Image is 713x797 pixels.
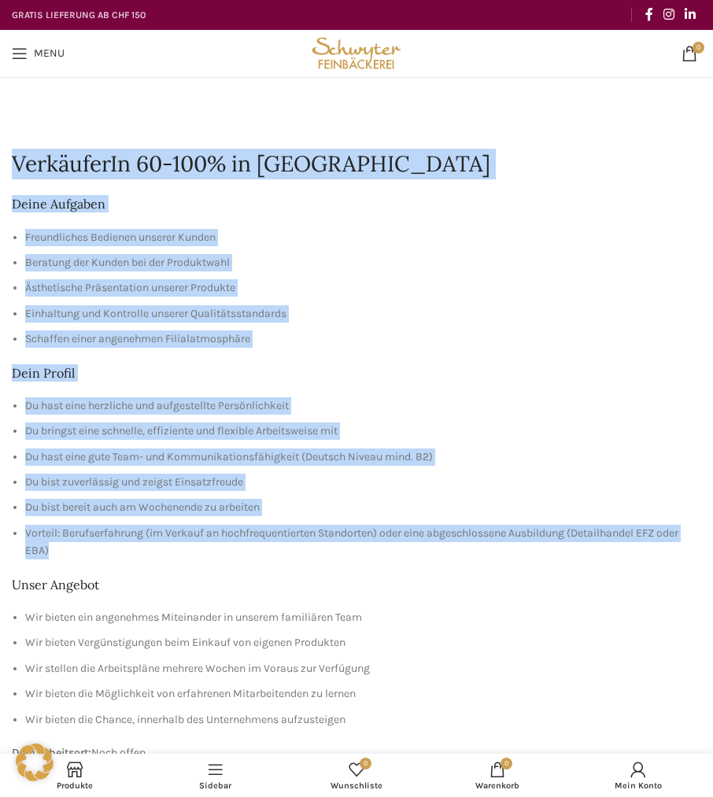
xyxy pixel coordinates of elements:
p: Noch offen [12,744,701,762]
li: Wir stellen die Arbeitspläne mehrere Wochen im Voraus zur Verfügung [25,660,701,677]
h2: Unser Angebot [12,576,701,593]
img: Bäckerei Schwyter [308,30,405,77]
li: Ästhetische Präsentation unserer Produkte [25,279,701,297]
li: Schaffen einer angenehmen Filialatmosphäre [25,330,701,348]
span: 0 [360,758,371,769]
span: Wunschliste [294,780,419,791]
a: Produkte [4,758,145,793]
li: Freundliches Bedienen unserer Kunden [25,229,701,246]
li: Wir bieten die Chance, innerhalb des Unternehmens aufzusteigen [25,711,701,729]
a: Linkedin social link [680,2,701,27]
strong: GRATIS LIEFERUNG AB CHF 150 [12,9,146,20]
li: Du bringst eine schnelle, effiziente und flexible Arbeitsweise mit [25,422,701,440]
a: Facebook social link [640,2,658,27]
li: Du bist bereit auch am Wochenende zu arbeiten [25,499,701,516]
li: Du hast eine gute Team- und Kommunikationsfähigkeit (Deutsch Niveau mind. B2) [25,448,701,466]
li: Wir bieten Vergünstigungen beim Einkauf von eigenen Produkten [25,634,701,651]
li: Beratung der Kunden bei der Produktwahl [25,254,701,271]
h2: Dein Profil [12,364,701,382]
div: Meine Wunschliste [286,758,427,793]
li: Einhaltung und Kontrolle unserer Qualitätsstandards [25,305,701,323]
a: Sidebar [145,758,286,793]
a: 0 Warenkorb [427,758,568,793]
div: My cart [427,758,568,793]
span: Produkte [12,780,137,791]
a: Instagram social link [658,2,679,27]
li: Vorteil: Berufserfahrung (im Verkauf an hochfrequentierten Standorten) oder eine abgeschlossene A... [25,525,701,560]
a: Open mobile menu [4,38,72,69]
li: Du bist zuverlässig und zeigst Einsatzfreude [25,474,701,491]
a: Site logo [308,46,405,59]
span: Menu [34,48,65,59]
a: 0 Wunschliste [286,758,427,793]
li: Wir bieten die Möglichkeit von erfahrenen Mitarbeitenden zu lernen [25,685,701,703]
span: Sidebar [153,780,278,791]
a: Mein Konto [568,758,709,793]
li: Wir bieten ein angenehmes Miteinander in unserem familiären Team [25,609,701,626]
span: Warenkorb [435,780,560,791]
h1: VerkäuferIn 60-100% in [GEOGRAPHIC_DATA] [12,149,701,179]
span: 0 [693,42,704,54]
span: 0 [501,758,512,769]
h2: Deine Aufgaben [12,195,701,212]
li: Du hast eine herzliche und aufgestellte Persönlichkeit [25,397,701,415]
span: Mein Konto [576,780,701,791]
a: 0 [674,38,705,69]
